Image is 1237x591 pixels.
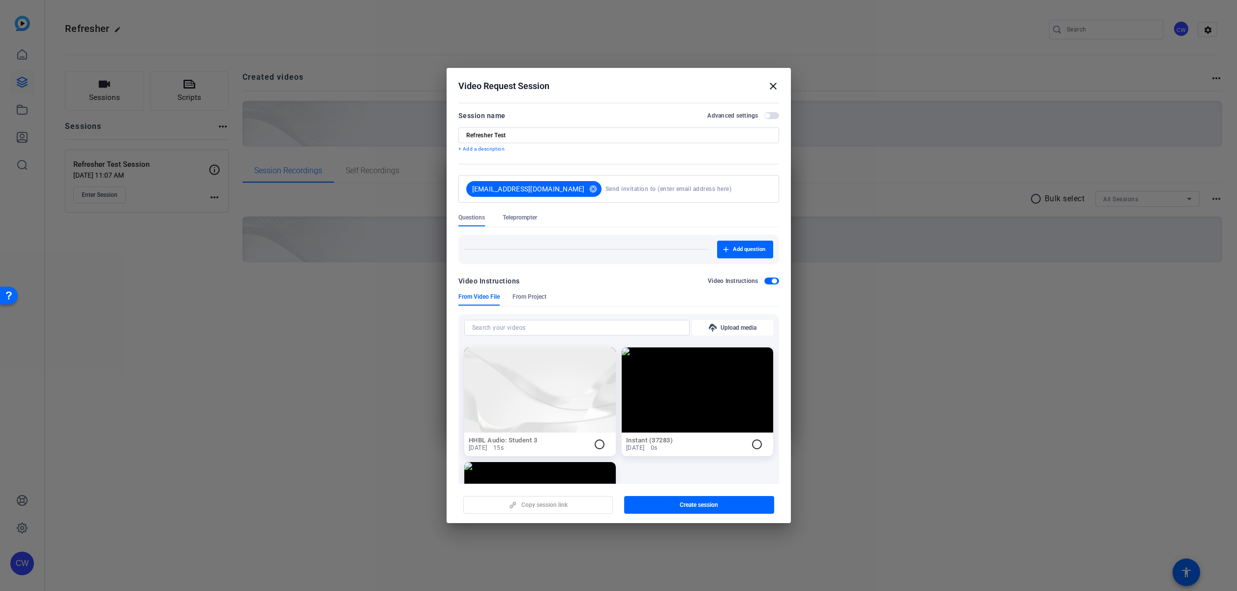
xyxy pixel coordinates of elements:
span: From Video File [458,293,500,301]
input: Send invitation to (enter email address here) [605,179,767,199]
img: Not found [464,462,616,547]
mat-icon: radio_button_unchecked [751,438,763,450]
span: Upload media [721,324,756,332]
span: Questions [458,214,485,221]
img: Not found [464,347,616,433]
span: Teleprompter [503,214,537,221]
h2: Video Instructions [708,277,758,285]
h2: Instant (37283) [626,437,745,444]
div: Video Request Session [458,80,779,92]
span: 0s [651,444,658,452]
mat-icon: close [767,80,779,92]
span: [EMAIL_ADDRESS][DOMAIN_NAME] [472,184,585,194]
div: Video Instructions [458,275,520,287]
div: Session name [458,110,506,122]
input: Enter Session Name [466,131,771,139]
button: Add question [717,241,773,258]
span: 15s [493,444,504,452]
h2: HHBL Audio: Student 3 [469,437,588,444]
span: Add question [733,246,765,253]
span: [DATE] [469,444,487,452]
input: Search your videos [472,322,682,334]
span: From Project [513,293,546,301]
p: + Add a description [458,145,779,153]
h2: Advanced settings [707,112,758,120]
button: Create session [624,496,774,514]
mat-icon: radio_button_unchecked [594,438,605,450]
button: Upload media [692,320,773,336]
span: Create session [680,501,718,509]
mat-icon: cancel [585,185,602,193]
span: [DATE] [626,444,645,452]
img: Not found [622,347,773,433]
